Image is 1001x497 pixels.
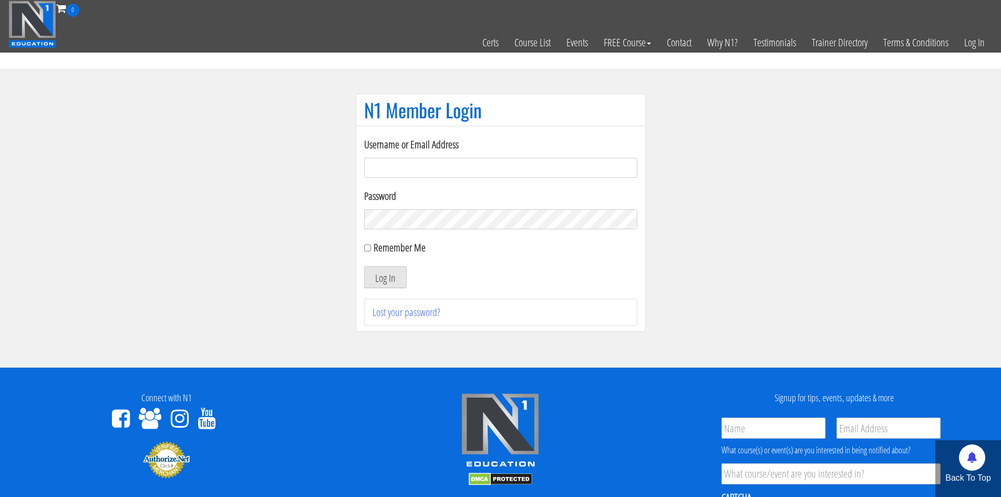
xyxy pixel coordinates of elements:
[364,137,637,153] label: Username or Email Address
[143,441,190,479] img: Authorize.Net Merchant - Click to Verify
[746,17,804,68] a: Testimonials
[56,1,79,15] a: 0
[837,418,941,439] input: Email Address
[364,188,637,204] label: Password
[364,99,637,120] h1: N1 Member Login
[373,305,440,319] a: Lost your password?
[721,463,941,484] input: What course/event are you interested in?
[559,17,596,68] a: Events
[596,17,659,68] a: FREE Course
[675,393,993,403] h4: Signup for tips, events, updates & more
[474,17,507,68] a: Certs
[956,17,993,68] a: Log In
[8,1,56,48] img: n1-education
[374,240,426,255] label: Remember Me
[699,17,746,68] a: Why N1?
[461,393,540,471] img: n1-edu-logo
[66,4,79,17] span: 0
[469,473,532,485] img: DMCA.com Protection Status
[8,393,326,403] h4: Connect with N1
[875,17,956,68] a: Terms & Conditions
[659,17,699,68] a: Contact
[364,266,407,288] button: Log In
[721,444,941,457] div: What course(s) or event(s) are you interested in being notified about?
[804,17,875,68] a: Trainer Directory
[721,418,825,439] input: Name
[507,17,559,68] a: Course List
